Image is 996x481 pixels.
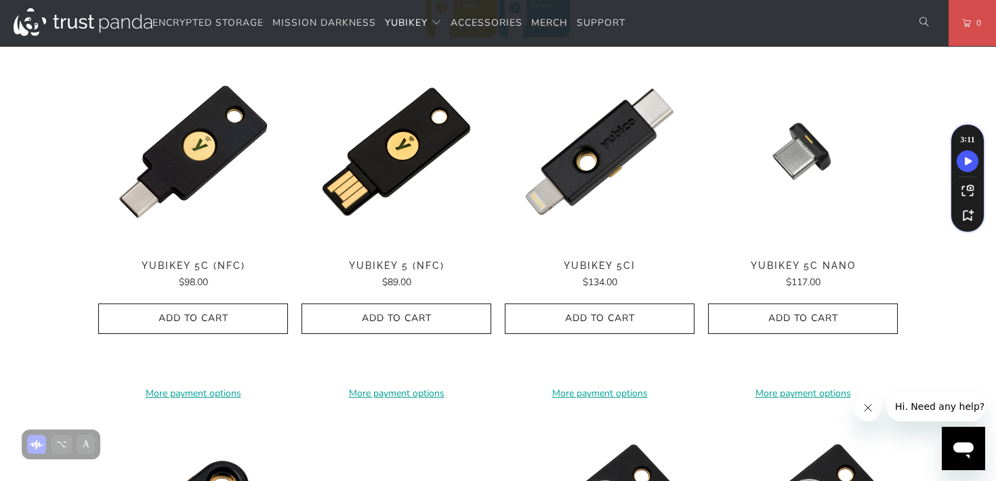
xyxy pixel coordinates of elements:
a: More payment options [98,386,288,401]
iframe: Message from company [887,392,985,421]
a: More payment options [505,386,694,401]
a: YubiKey 5C (NFC) - Trust Panda YubiKey 5C (NFC) - Trust Panda [98,57,288,247]
span: $117.00 [786,276,821,289]
a: Accessories [451,7,522,39]
span: Add to Cart [722,313,884,325]
a: YubiKey 5Ci - Trust Panda YubiKey 5Ci - Trust Panda [505,57,694,247]
a: More payment options [708,386,898,401]
a: Merch [531,7,568,39]
span: Support [577,16,625,29]
span: $89.00 [382,276,411,289]
summary: YubiKey [385,7,442,39]
a: YubiKey 5C Nano - Trust Panda YubiKey 5C Nano - Trust Panda [708,57,898,247]
span: Accessories [451,16,522,29]
span: Mission Darkness [272,16,376,29]
span: Add to Cart [316,313,477,325]
span: YubiKey [385,16,428,29]
img: YubiKey 5 (NFC) - Trust Panda [302,57,491,247]
a: Support [577,7,625,39]
span: YubiKey 5C (NFC) [98,260,288,272]
a: More payment options [302,386,491,401]
span: Add to Cart [519,313,680,325]
img: YubiKey 5C Nano - Trust Panda [708,57,898,247]
button: Add to Cart [98,304,288,334]
nav: Translation missing: en.navigation.header.main_nav [152,7,625,39]
a: YubiKey 5 (NFC) - Trust Panda YubiKey 5 (NFC) - Trust Panda [302,57,491,247]
span: Add to Cart [112,313,274,325]
a: Encrypted Storage [152,7,264,39]
span: Merch [531,16,568,29]
button: Add to Cart [302,304,491,334]
iframe: Button to launch messaging window [942,427,985,470]
button: Add to Cart [505,304,694,334]
span: $134.00 [583,276,617,289]
a: YubiKey 5 (NFC) $89.00 [302,260,491,290]
button: Add to Cart [708,304,898,334]
a: YubiKey 5C Nano $117.00 [708,260,898,290]
a: YubiKey 5C (NFC) $98.00 [98,260,288,290]
img: YubiKey 5C (NFC) - Trust Panda [98,57,288,247]
img: YubiKey 5Ci - Trust Panda [505,57,694,247]
span: YubiKey 5C Nano [708,260,898,272]
span: YubiKey 5 (NFC) [302,260,491,272]
a: YubiKey 5Ci $134.00 [505,260,694,290]
span: 0 [971,16,982,30]
iframe: Close message [854,394,881,421]
img: Trust Panda Australia [14,8,152,36]
span: Encrypted Storage [152,16,264,29]
span: YubiKey 5Ci [505,260,694,272]
a: Mission Darkness [272,7,376,39]
span: $98.00 [179,276,208,289]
